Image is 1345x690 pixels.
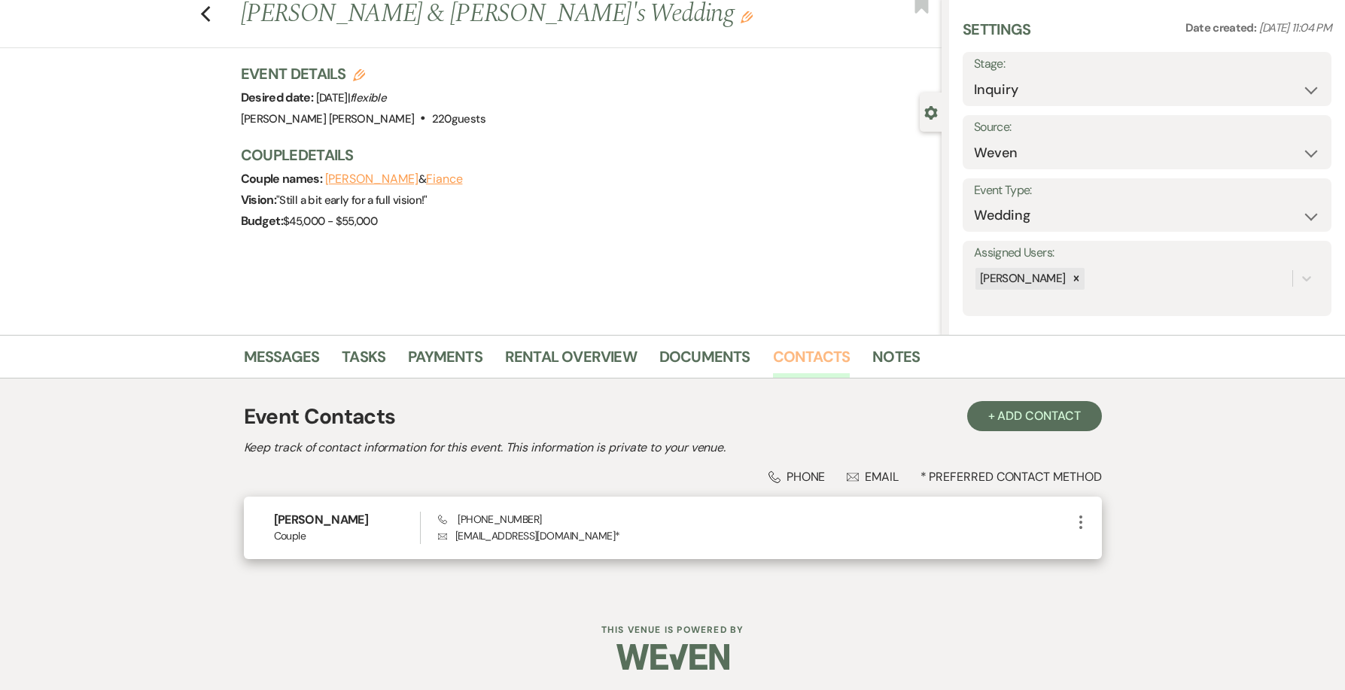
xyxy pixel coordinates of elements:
span: [DATE] 11:04 PM [1259,20,1331,35]
span: Vision: [241,192,277,208]
h3: Couple Details [241,144,927,166]
button: Close lead details [924,105,938,119]
button: [PERSON_NAME] [325,173,418,185]
h2: Keep track of contact information for this event. This information is private to your venue. [244,439,1102,457]
span: & [325,172,463,187]
h3: Settings [963,19,1031,52]
button: Edit [741,10,753,23]
h3: Event Details [241,63,485,84]
span: [PHONE_NUMBER] [438,512,541,526]
span: Date created: [1185,20,1259,35]
img: Weven Logo [616,631,729,683]
span: Couple [274,528,421,544]
span: Budget: [241,213,284,229]
a: Documents [659,345,750,378]
label: Assigned Users: [974,242,1320,264]
a: Messages [244,345,320,378]
h1: Event Contacts [244,401,396,433]
span: [DATE] | [316,90,386,105]
span: Desired date: [241,90,316,105]
a: Tasks [342,345,385,378]
label: Stage: [974,53,1320,75]
a: Notes [872,345,920,378]
a: Payments [408,345,482,378]
span: flexible [350,90,386,105]
div: * Preferred Contact Method [244,469,1102,485]
div: Phone [768,469,826,485]
label: Event Type: [974,180,1320,202]
h6: [PERSON_NAME] [274,512,421,528]
span: $45,000 - $55,000 [283,214,377,229]
label: Source: [974,117,1320,138]
div: [PERSON_NAME] [975,268,1068,290]
a: Contacts [773,345,851,378]
span: " Still a bit early for a full vision! " [276,193,428,208]
button: + Add Contact [967,401,1102,431]
a: Rental Overview [505,345,637,378]
p: [EMAIL_ADDRESS][DOMAIN_NAME] * [438,527,1071,544]
span: Couple names: [241,171,325,187]
div: Email [847,469,899,485]
span: [PERSON_NAME] [PERSON_NAME] [241,111,415,126]
span: 220 guests [432,111,485,126]
button: Fiance [426,173,463,185]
